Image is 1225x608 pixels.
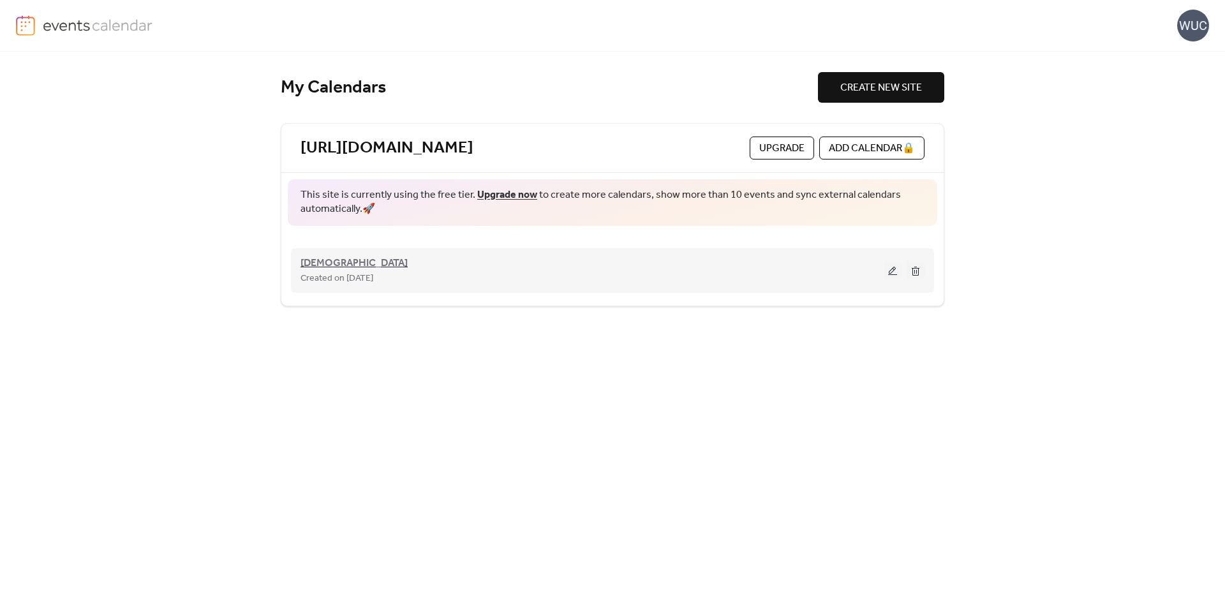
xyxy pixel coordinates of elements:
[281,77,818,99] div: My Calendars
[818,72,944,103] button: CREATE NEW SITE
[301,188,924,217] span: This site is currently using the free tier. to create more calendars, show more than 10 events an...
[301,256,408,271] span: [DEMOGRAPHIC_DATA]
[840,80,922,96] span: CREATE NEW SITE
[759,141,805,156] span: Upgrade
[16,15,35,36] img: logo
[301,271,373,286] span: Created on [DATE]
[301,260,408,267] a: [DEMOGRAPHIC_DATA]
[301,138,473,159] a: [URL][DOMAIN_NAME]
[750,137,814,159] button: Upgrade
[1177,10,1209,41] div: WUC
[43,15,153,34] img: logo-type
[477,185,537,205] a: Upgrade now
